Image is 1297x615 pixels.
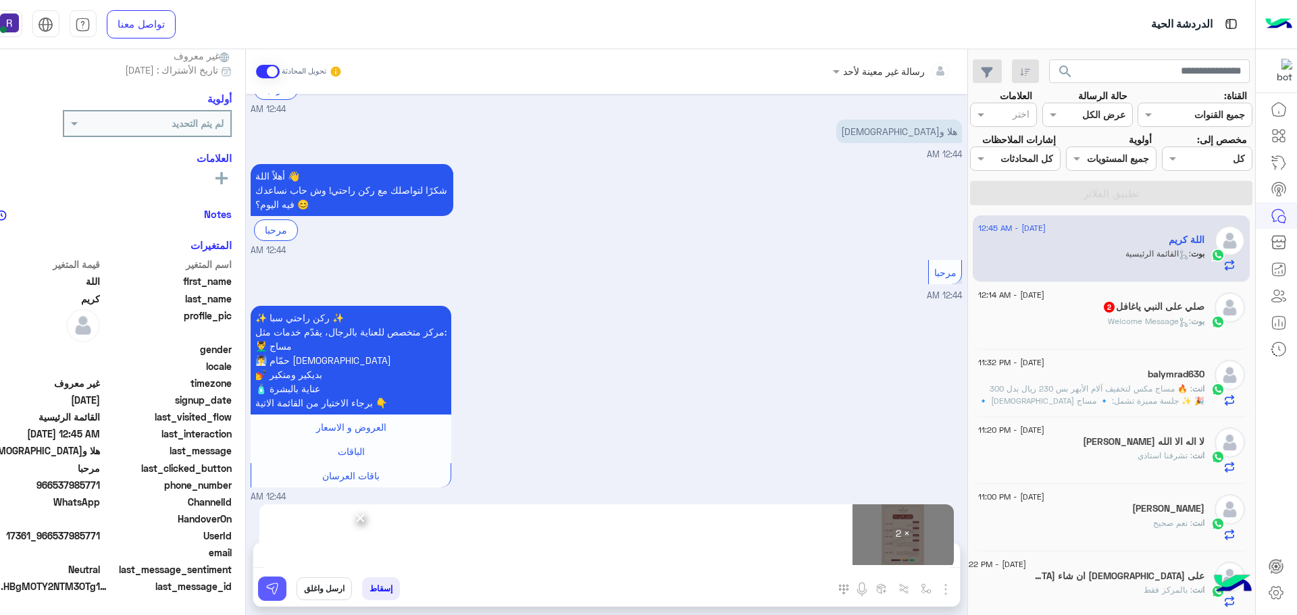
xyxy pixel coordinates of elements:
img: send message [265,582,279,595]
img: WhatsApp [1211,315,1225,329]
button: select flow [915,577,937,599]
img: WhatsApp [1211,383,1225,396]
span: signup_date [103,393,232,407]
div: مرحبا [254,219,298,240]
span: timezone [103,376,232,390]
span: بالمركز فقط [1144,585,1192,595]
span: last_interaction [103,427,232,441]
img: Trigger scenario [898,583,909,594]
img: defaultAdmin.png [1215,292,1245,323]
span: × [354,502,367,533]
h5: اللة كريم [1169,234,1204,246]
button: search [1049,59,1082,88]
img: defaultAdmin.png [1215,427,1245,458]
span: انت [1192,518,1204,528]
span: first_name [103,274,232,288]
span: باقات العرسان [322,470,380,481]
h6: أولوية [207,92,232,105]
p: 12/9/2025, 12:44 AM [836,119,962,143]
img: hulul-logo.png [1209,561,1256,608]
span: [DATE] - 10:22 PM [959,558,1026,570]
span: بوت [1191,316,1204,326]
span: profile_pic [103,309,232,340]
span: last_clicked_button [103,461,232,475]
span: : Welcome Message [1108,316,1191,326]
label: مخصص إلى: [1197,132,1247,146]
span: last_name [103,292,232,306]
span: 2 [1104,302,1115,313]
span: 12:44 AM [251,103,286,116]
img: 322853014244696 [1268,59,1292,83]
img: create order [876,583,887,594]
a: tab [70,10,97,38]
span: [DATE] - 12:14 AM [978,289,1044,301]
span: last_message_sentiment [103,562,232,577]
label: القناة: [1224,88,1247,103]
span: email [103,545,232,560]
img: WhatsApp [1211,450,1225,464]
span: 12:44 AM [927,290,962,300]
span: انت [1192,450,1204,460]
p: 12/9/2025, 12:44 AM [251,306,451,415]
p: Rhagent0 Rhagent0 وضع التسليم للمحادثات نشط [251,504,962,518]
img: tab [75,17,91,32]
span: 12:44 AM [927,149,962,159]
span: بوت [1191,248,1204,259]
label: العلامات [1000,88,1032,103]
h5: balymrad630 [1148,369,1204,380]
img: Logo [1265,10,1292,38]
a: تواصل معنا [107,10,176,38]
h6: المتغيرات [190,239,232,251]
button: create order [870,577,892,599]
span: last_message [103,444,232,458]
span: phone_number [103,478,232,492]
small: تحويل المحادثة [282,66,326,77]
img: defaultAdmin.png [1215,494,1245,525]
span: [DATE] - 11:32 PM [978,356,1044,369]
button: إسقاط [362,577,400,600]
h5: صلي على النبي ياغافل [1102,301,1204,313]
span: search [1057,63,1073,80]
span: UserId [103,529,232,543]
span: locale [103,359,232,373]
img: WhatsApp [1211,248,1225,262]
span: : القائمة الرئيسية [1125,248,1191,259]
div: × 2 [853,504,954,565]
label: حالة الرسالة [1078,88,1127,103]
div: اختر [1013,107,1032,124]
img: defaultAdmin.png [1215,360,1245,390]
img: send voice note [854,581,870,597]
span: ChannelId [103,495,232,509]
label: أولوية [1129,132,1152,146]
p: الدردشة الحية [1151,16,1213,34]
span: نعم صحيح [1153,518,1192,528]
img: defaultAdmin.png [66,309,100,342]
span: الباقات [338,446,365,457]
h6: Notes [204,208,232,220]
h5: على الله ان شاء الله [1032,570,1204,582]
h5: لا اله الا الله محمد رسول [1083,436,1204,448]
span: 🔥 مساج مكس لتخفيف آلام الأبهر بس 230 ريال بدل 300 🎉 ✨ جلسة مميزة تشمل: 🔹 مساج سويدي 🔹 مساج شياتسو... [978,383,1204,430]
img: tab [1223,16,1240,32]
img: WhatsApp [1211,517,1225,531]
label: إشارات الملاحظات [982,132,1056,146]
span: HandoverOn [103,512,232,526]
span: اسم المتغير [103,257,232,271]
span: last_message_id [109,579,232,593]
span: 12:44 AM [251,244,286,257]
button: Trigger scenario [892,577,915,599]
span: [DATE] - 12:45 AM [978,222,1046,234]
span: تاريخ الأشتراك : [DATE] [125,63,218,77]
span: last_visited_flow [103,410,232,424]
img: select flow [921,583,932,594]
span: انت [1192,585,1204,595]
button: ارسل واغلق [297,577,352,600]
img: defaultAdmin.png [1215,225,1245,256]
img: make a call [838,584,849,595]
span: [DATE] - 11:00 PM [978,491,1044,503]
span: انت [1192,383,1204,394]
span: غير معروف [174,49,232,63]
span: مرحبا [934,267,957,278]
span: تشرفنا استاذي [1138,450,1192,460]
p: 12/9/2025, 12:44 AM [251,164,453,216]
